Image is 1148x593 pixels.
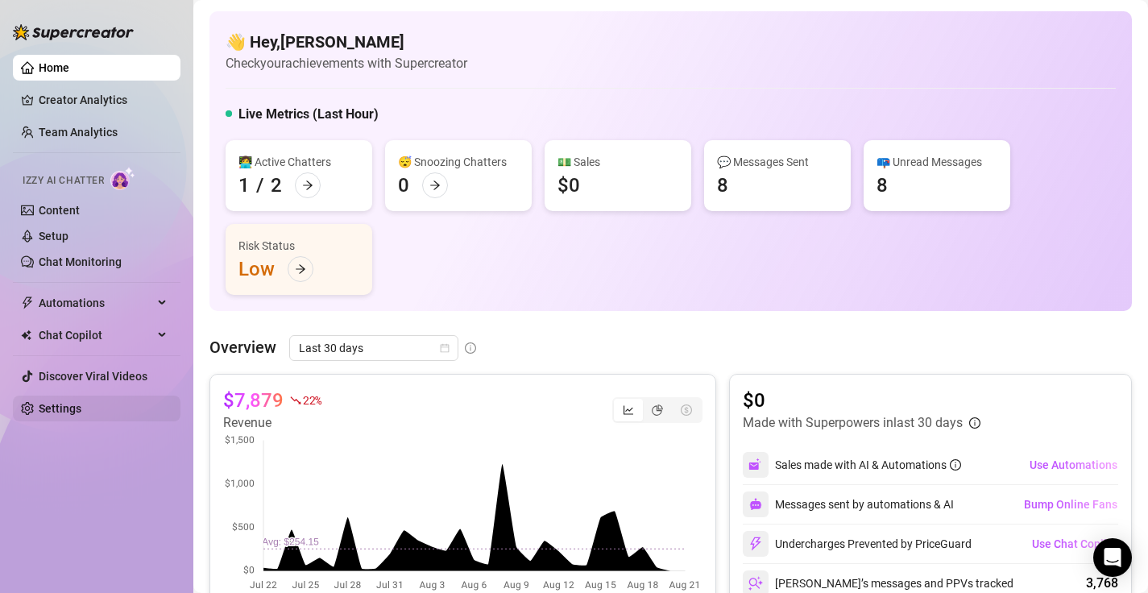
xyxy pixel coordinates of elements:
[969,417,980,429] span: info-circle
[238,153,359,171] div: 👩‍💻 Active Chatters
[39,126,118,139] a: Team Analytics
[652,404,663,416] span: pie-chart
[39,370,147,383] a: Discover Viral Videos
[717,172,728,198] div: 8
[1093,538,1132,577] div: Open Intercom Messenger
[13,24,134,40] img: logo-BBDzfeDw.svg
[743,531,972,557] div: Undercharges Prevented by PriceGuard
[743,388,980,413] article: $0
[749,498,762,511] img: svg%3e
[623,404,634,416] span: line-chart
[557,153,678,171] div: 💵 Sales
[110,167,135,190] img: AI Chatter
[295,263,306,275] span: arrow-right
[1024,498,1117,511] span: Bump Online Fans
[429,180,441,191] span: arrow-right
[1032,537,1117,550] span: Use Chat Copilot
[39,87,168,113] a: Creator Analytics
[1023,491,1118,517] button: Bump Online Fans
[743,491,954,517] div: Messages sent by automations & AI
[39,61,69,74] a: Home
[950,459,961,471] span: info-circle
[440,343,450,353] span: calendar
[39,290,153,316] span: Automations
[743,413,963,433] article: Made with Superpowers in last 30 days
[612,397,702,423] div: segmented control
[39,402,81,415] a: Settings
[238,237,359,255] div: Risk Status
[299,336,449,360] span: Last 30 days
[1031,531,1118,557] button: Use Chat Copilot
[398,172,409,198] div: 0
[877,153,997,171] div: 📪 Unread Messages
[21,330,31,341] img: Chat Copilot
[1029,452,1118,478] button: Use Automations
[238,172,250,198] div: 1
[775,456,961,474] div: Sales made with AI & Automations
[271,172,282,198] div: 2
[465,342,476,354] span: info-circle
[226,31,467,53] h4: 👋 Hey, [PERSON_NAME]
[39,204,80,217] a: Content
[748,576,763,591] img: svg%3e
[557,172,580,198] div: $0
[209,335,276,359] article: Overview
[1086,574,1118,593] div: 3,768
[717,153,838,171] div: 💬 Messages Sent
[398,153,519,171] div: 😴 Snoozing Chatters
[748,537,763,551] img: svg%3e
[223,388,284,413] article: $7,879
[748,458,763,472] img: svg%3e
[302,180,313,191] span: arrow-right
[223,413,321,433] article: Revenue
[303,392,321,408] span: 22 %
[39,230,68,243] a: Setup
[1030,458,1117,471] span: Use Automations
[681,404,692,416] span: dollar-circle
[21,296,34,309] span: thunderbolt
[23,173,104,189] span: Izzy AI Chatter
[39,255,122,268] a: Chat Monitoring
[39,322,153,348] span: Chat Copilot
[877,172,888,198] div: 8
[238,105,379,124] h5: Live Metrics (Last Hour)
[290,395,301,406] span: fall
[226,53,467,73] article: Check your achievements with Supercreator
